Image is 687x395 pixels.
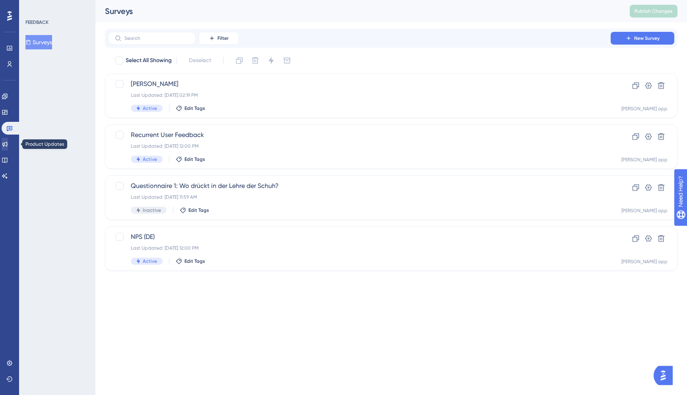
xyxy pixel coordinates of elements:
[634,35,660,41] span: New Survey
[180,207,209,213] button: Edit Tags
[131,143,588,149] div: Last Updated: [DATE] 12:00 PM
[143,156,157,162] span: Active
[143,207,161,213] span: Inactive
[621,258,668,265] div: [PERSON_NAME] app
[184,105,205,111] span: Edit Tags
[124,35,189,41] input: Search
[176,105,205,111] button: Edit Tags
[25,35,52,49] button: Surveys
[189,56,211,65] span: Deselect
[131,181,588,191] span: Questionnaire 1: Wo drückt in der Lehre der Schuh?
[25,19,49,25] div: FEEDBACK
[188,207,209,213] span: Edit Tags
[176,156,205,162] button: Edit Tags
[131,92,588,98] div: Last Updated: [DATE] 02:19 PM
[621,207,668,214] div: [PERSON_NAME] app
[184,156,205,162] span: Edit Tags
[143,258,157,264] span: Active
[143,105,157,111] span: Active
[131,245,588,251] div: Last Updated: [DATE] 12:00 PM
[131,194,588,200] div: Last Updated: [DATE] 11:59 AM
[635,8,673,14] span: Publish Changes
[621,156,668,163] div: [PERSON_NAME] app
[131,232,588,242] span: NPS (DE)
[654,364,677,387] iframe: UserGuiding AI Assistant Launcher
[131,130,588,140] span: Recurrent User Feedback
[105,6,610,17] div: Surveys
[19,2,50,12] span: Need Help?
[199,32,239,45] button: Filter
[630,5,677,18] button: Publish Changes
[182,53,218,68] button: Deselect
[217,35,229,41] span: Filter
[131,79,588,89] span: [PERSON_NAME]
[184,258,205,264] span: Edit Tags
[621,106,668,112] div: [PERSON_NAME] app
[176,258,205,264] button: Edit Tags
[611,32,674,45] button: New Survey
[126,56,172,65] span: Select All Showing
